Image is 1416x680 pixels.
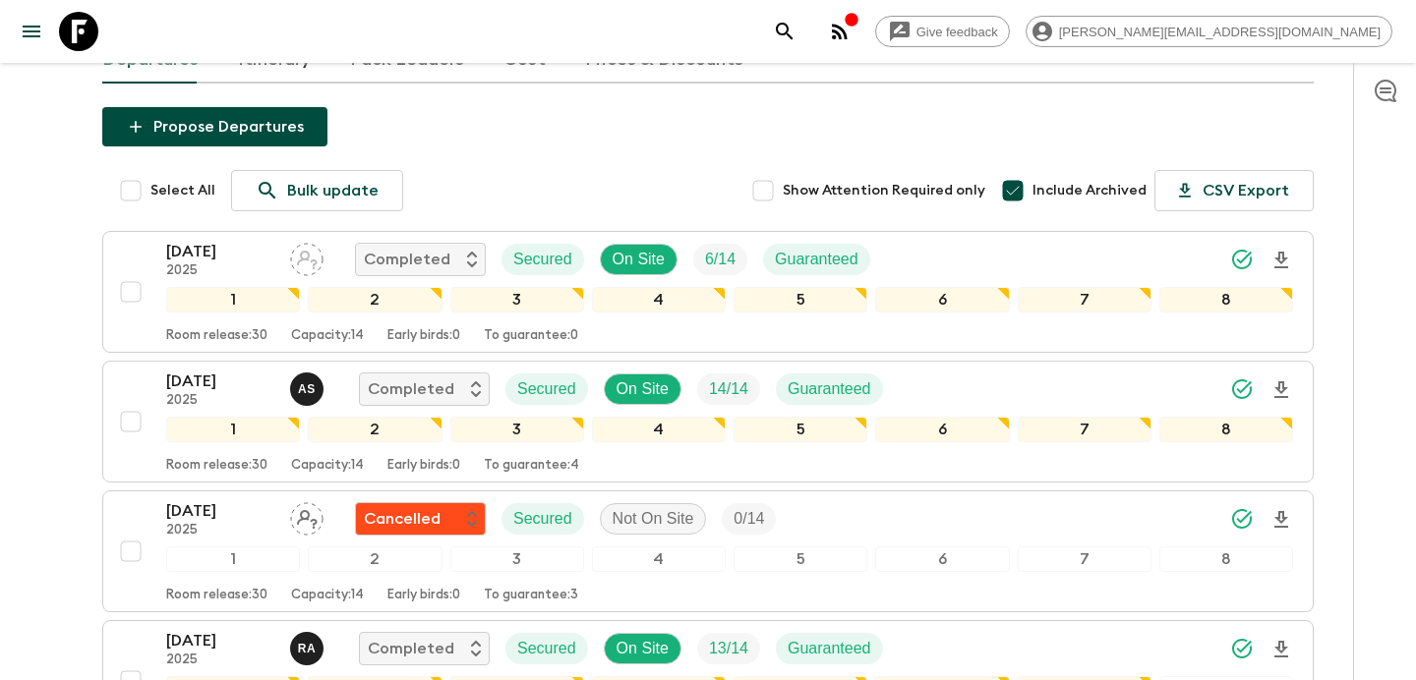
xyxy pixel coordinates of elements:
[308,287,442,312] div: 2
[387,458,460,474] p: Early birds: 0
[166,263,274,279] p: 2025
[604,633,681,664] div: On Site
[1018,417,1151,442] div: 7
[291,458,364,474] p: Capacity: 14
[501,503,584,535] div: Secured
[1018,546,1151,572] div: 7
[592,287,726,312] div: 4
[1159,287,1293,312] div: 8
[484,588,578,603] p: To guarantee: 3
[166,629,274,652] p: [DATE]
[697,633,760,664] div: Trip Fill
[484,458,579,474] p: To guarantee: 4
[722,503,776,535] div: Trip Fill
[166,652,274,668] p: 2025
[517,377,576,401] p: Secured
[617,377,669,401] p: On Site
[166,588,267,603] p: Room release: 30
[513,248,572,271] p: Secured
[592,417,726,442] div: 4
[693,244,747,275] div: Trip Fill
[1269,638,1293,661] svg: Download Onboarding
[287,179,379,202] p: Bulk update
[166,328,267,344] p: Room release: 30
[231,170,403,211] a: Bulk update
[875,16,1010,47] a: Give feedback
[1269,249,1293,272] svg: Download Onboarding
[450,546,584,572] div: 3
[1230,377,1254,401] svg: Synced Successfully
[875,417,1009,442] div: 6
[1159,417,1293,442] div: 8
[788,637,871,660] p: Guaranteed
[613,248,665,271] p: On Site
[1269,508,1293,532] svg: Download Onboarding
[166,417,300,442] div: 1
[1048,25,1391,39] span: [PERSON_NAME][EMAIL_ADDRESS][DOMAIN_NAME]
[450,417,584,442] div: 3
[166,369,274,393] p: [DATE]
[166,240,274,263] p: [DATE]
[697,373,760,405] div: Trip Fill
[484,328,578,344] p: To guarantee: 0
[166,499,274,523] p: [DATE]
[1018,287,1151,312] div: 7
[1159,546,1293,572] div: 8
[501,244,584,275] div: Secured
[1032,181,1147,200] span: Include Archived
[291,588,364,603] p: Capacity: 14
[600,244,678,275] div: On Site
[166,287,300,312] div: 1
[102,490,1314,612] button: [DATE]2025Assign pack leaderFlash Pack cancellationSecuredNot On SiteTrip Fill12345678Room releas...
[592,546,726,572] div: 4
[166,546,300,572] div: 1
[734,417,867,442] div: 5
[290,638,327,653] span: Raivis Aire
[1269,378,1293,402] svg: Download Onboarding
[875,287,1009,312] div: 6
[290,378,327,394] span: Agnis Sirmais
[1230,507,1254,531] svg: Synced Successfully
[355,502,486,536] div: Flash Pack cancellation
[290,508,324,524] span: Assign pack leader
[290,249,324,264] span: Assign pack leader
[734,546,867,572] div: 5
[600,503,707,535] div: Not On Site
[1026,16,1392,47] div: [PERSON_NAME][EMAIL_ADDRESS][DOMAIN_NAME]
[604,373,681,405] div: On Site
[1154,170,1314,211] button: CSV Export
[368,377,454,401] p: Completed
[505,633,588,664] div: Secured
[308,417,442,442] div: 2
[166,393,274,409] p: 2025
[788,377,871,401] p: Guaranteed
[12,12,51,51] button: menu
[291,328,364,344] p: Capacity: 14
[387,588,460,603] p: Early birds: 0
[734,287,867,312] div: 5
[705,248,736,271] p: 6 / 14
[150,181,215,200] span: Select All
[775,248,858,271] p: Guaranteed
[364,507,441,531] p: Cancelled
[368,637,454,660] p: Completed
[166,458,267,474] p: Room release: 30
[1230,248,1254,271] svg: Synced Successfully
[102,107,327,146] button: Propose Departures
[709,377,748,401] p: 14 / 14
[308,546,442,572] div: 2
[517,637,576,660] p: Secured
[387,328,460,344] p: Early birds: 0
[450,287,584,312] div: 3
[505,373,588,405] div: Secured
[102,231,1314,353] button: [DATE]2025Assign pack leaderCompletedSecuredOn SiteTrip FillGuaranteed12345678Room release:30Capa...
[364,248,450,271] p: Completed
[734,507,764,531] p: 0 / 14
[709,637,748,660] p: 13 / 14
[613,507,694,531] p: Not On Site
[783,181,985,200] span: Show Attention Required only
[513,507,572,531] p: Secured
[617,637,669,660] p: On Site
[166,523,274,538] p: 2025
[765,12,804,51] button: search adventures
